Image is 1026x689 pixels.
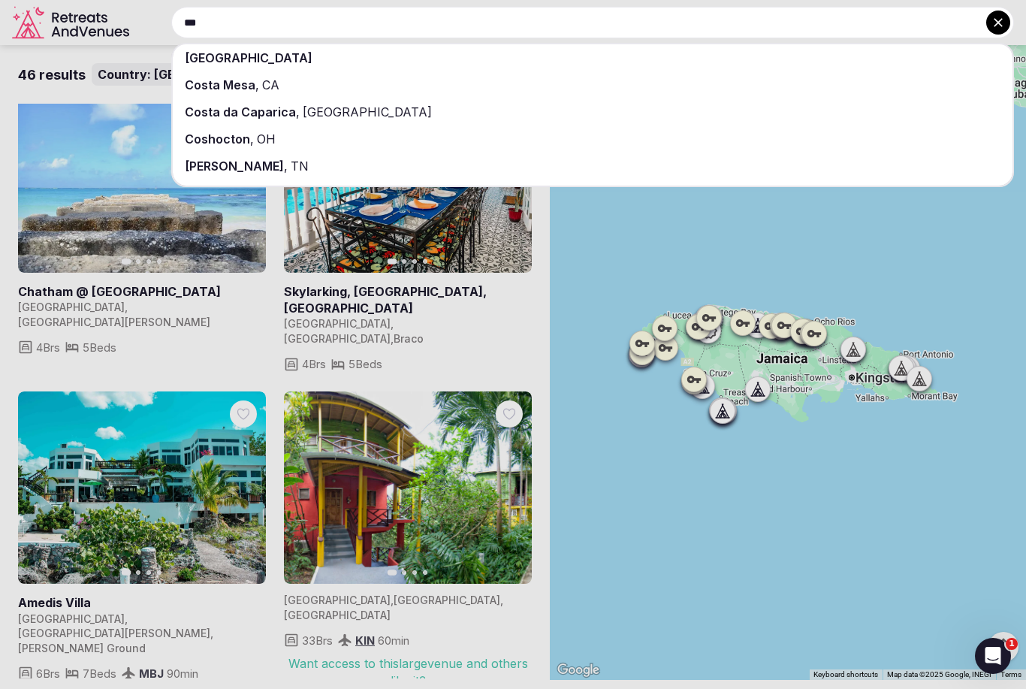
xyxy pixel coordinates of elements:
span: Coshocton [185,131,250,147]
div: , [173,98,1012,125]
span: TN [288,159,309,174]
span: 1 [1006,638,1018,650]
iframe: Intercom live chat [975,638,1011,674]
span: Costa Mesa [185,77,255,92]
div: , [173,153,1012,180]
span: [GEOGRAPHIC_DATA] [300,104,432,119]
div: , [173,125,1012,153]
div: , [173,71,1012,98]
span: OH [254,131,276,147]
span: [PERSON_NAME] [185,159,284,174]
span: [GEOGRAPHIC_DATA] [185,50,312,65]
span: Costa da Caparica [185,104,296,119]
span: CA [259,77,279,92]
